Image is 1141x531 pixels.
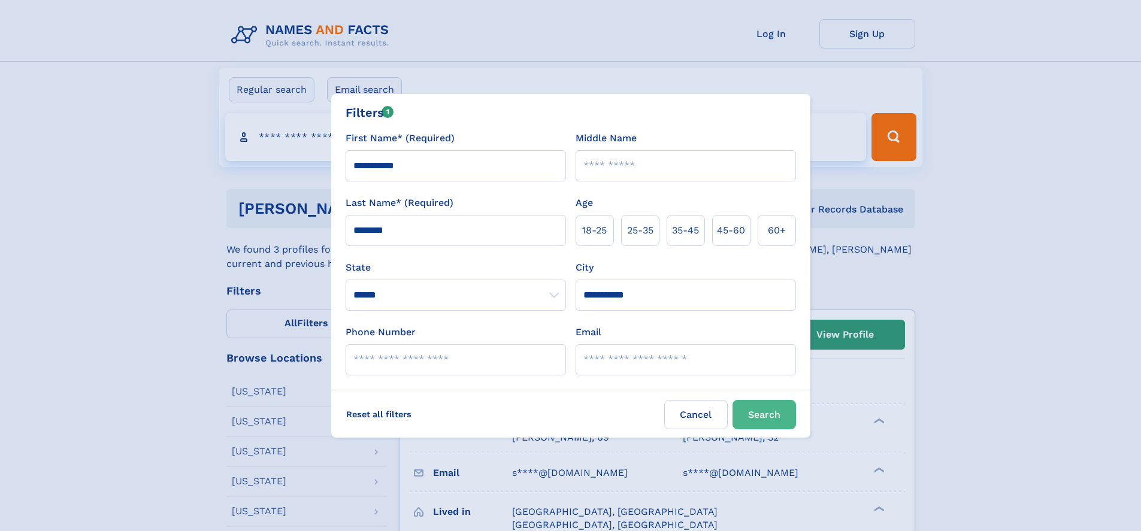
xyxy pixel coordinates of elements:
[346,131,455,145] label: First Name* (Required)
[664,400,728,429] label: Cancel
[576,131,637,145] label: Middle Name
[576,196,593,210] label: Age
[733,400,796,429] button: Search
[768,223,786,238] span: 60+
[672,223,699,238] span: 35‑45
[627,223,653,238] span: 25‑35
[576,260,594,275] label: City
[346,196,453,210] label: Last Name* (Required)
[338,400,419,429] label: Reset all filters
[717,223,745,238] span: 45‑60
[346,260,566,275] label: State
[346,325,416,339] label: Phone Number
[582,223,607,238] span: 18‑25
[576,325,601,339] label: Email
[346,104,394,122] div: Filters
